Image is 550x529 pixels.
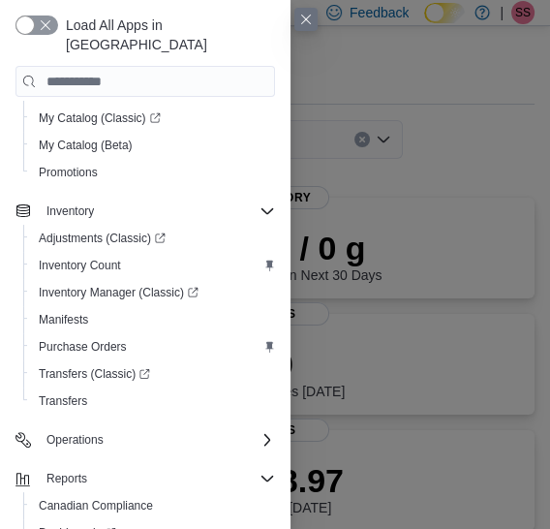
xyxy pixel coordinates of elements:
span: Inventory Manager (Classic) [31,281,275,304]
span: Transfers (Classic) [39,366,150,382]
span: My Catalog (Beta) [39,138,133,153]
button: Manifests [23,306,283,333]
span: Canadian Compliance [31,494,275,517]
a: Canadian Compliance [31,494,161,517]
span: Manifests [31,308,275,331]
button: Transfers [23,388,283,415]
span: Manifests [39,312,88,327]
span: Inventory [39,200,275,223]
button: Reports [8,465,283,492]
a: Adjustments (Classic) [23,225,283,252]
button: Reports [39,467,95,490]
span: Transfers (Classic) [31,362,275,386]
span: Promotions [31,161,275,184]
button: Inventory [8,198,283,225]
button: Close this dialog [294,8,318,31]
button: Canadian Compliance [23,492,283,519]
button: Inventory [39,200,102,223]
span: Promotions [39,165,98,180]
button: Promotions [23,159,283,186]
span: Reports [46,471,87,486]
span: Reports [39,467,275,490]
a: My Catalog (Beta) [31,134,140,157]
span: Inventory Count [39,258,121,273]
span: Purchase Orders [39,339,127,355]
span: Inventory Manager (Classic) [39,285,199,300]
a: Manifests [31,308,96,331]
span: My Catalog (Classic) [39,110,161,126]
span: Load All Apps in [GEOGRAPHIC_DATA] [58,16,275,54]
button: Operations [39,428,111,451]
button: My Catalog (Beta) [23,132,283,159]
span: Purchase Orders [31,335,275,358]
button: Inventory Count [23,252,283,279]
a: My Catalog (Classic) [23,105,283,132]
span: Transfers [39,393,87,409]
a: Inventory Manager (Classic) [31,281,206,304]
a: My Catalog (Classic) [31,107,168,130]
span: My Catalog (Beta) [31,134,275,157]
span: Inventory Count [31,254,275,277]
a: Transfers [31,389,95,413]
button: Purchase Orders [23,333,283,360]
span: Operations [39,428,275,451]
span: My Catalog (Classic) [31,107,275,130]
a: Transfers (Classic) [31,362,158,386]
a: Transfers (Classic) [23,360,283,388]
span: Transfers [31,389,275,413]
span: Adjustments (Classic) [39,231,166,246]
span: Canadian Compliance [39,498,153,513]
span: Operations [46,432,104,448]
a: Inventory Count [31,254,129,277]
span: Inventory [46,203,94,219]
a: Adjustments (Classic) [31,227,173,250]
a: Purchase Orders [31,335,135,358]
a: Promotions [31,161,106,184]
span: Adjustments (Classic) [31,227,275,250]
button: Operations [8,426,283,453]
a: Inventory Manager (Classic) [23,279,283,306]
